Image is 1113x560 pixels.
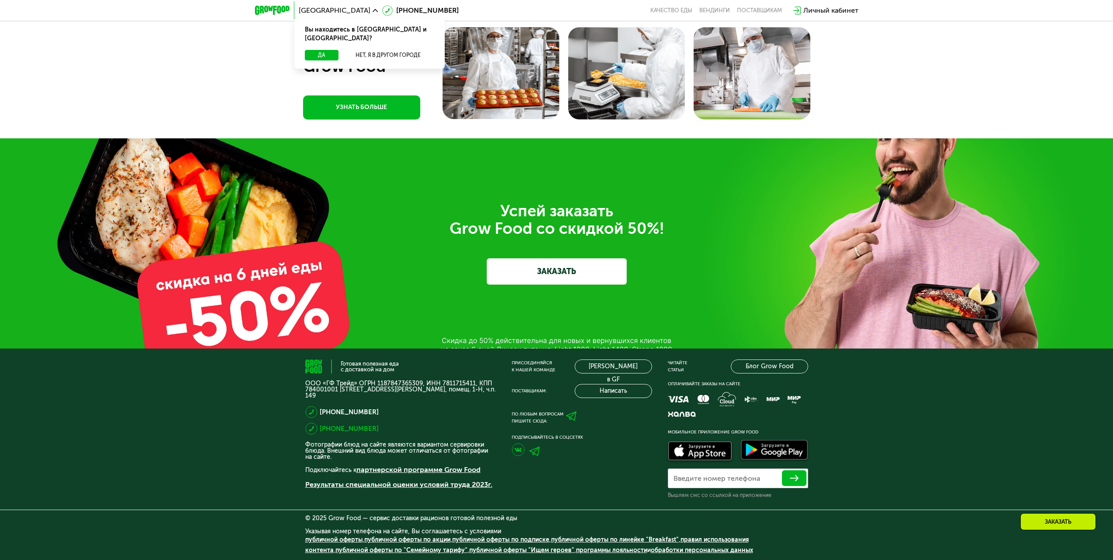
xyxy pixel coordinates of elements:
[551,536,679,543] a: публичной оферты по линейке "Breakfast"
[294,18,445,50] div: Вы находитесь в [GEOGRAPHIC_DATA] и [GEOGRAPHIC_DATA]?
[335,546,468,554] a: публичной оферты по "Семейному тарифу"
[305,515,808,521] div: © 2025 Grow Food — сервис доставки рационов готовой полезной еды
[737,7,782,14] div: поставщикам
[803,5,858,16] div: Личный кабинет
[342,50,434,60] button: Нет, я в другом городе
[305,380,496,399] p: ООО «ГФ Трейд» ОГРН 1187847365309, ИНН 7811715411, КПП 784001001 [STREET_ADDRESS][PERSON_NAME], п...
[651,546,753,554] a: обработки персональных данных
[364,536,450,543] a: публичной оферты по акции
[673,476,760,481] label: Введите номер телефона
[356,465,481,474] a: партнерской программе Grow Food
[512,359,555,373] div: Присоединяйся к нашей команде
[452,536,549,543] a: публичной оферты по подписке
[305,528,808,560] div: Указывая номер телефона на сайте, Вы соглашаетесь с условиями
[305,536,363,543] a: публичной оферты
[668,380,808,387] div: Оплачивайте заказы на сайте
[382,5,459,16] a: [PHONE_NUMBER]
[731,359,808,373] a: Блог Grow Food
[299,7,370,14] span: [GEOGRAPHIC_DATA]
[341,361,399,372] div: Готовая полезная еда с доставкой на дом
[1020,513,1096,530] div: Заказать
[650,7,692,14] a: Качество еды
[469,546,574,554] a: публичной оферты "Ищем героев"
[320,423,379,434] a: [PHONE_NUMBER]
[699,7,730,14] a: Вендинги
[668,429,808,436] div: Мобильное приложение Grow Food
[512,411,564,425] div: По любым вопросам пишите сюда:
[305,50,338,60] button: Да
[668,492,808,499] div: Вышлем смс со ссылкой на приложение
[739,438,810,464] img: Доступно в Google Play
[575,359,652,373] a: [PERSON_NAME] в GF
[305,480,492,489] a: Результаты специальной оценки условий труда 2023г.
[303,95,420,120] a: УЗНАТЬ БОЛЬШЕ
[575,384,652,398] button: Написать
[305,465,496,475] p: Подключайтесь к
[576,546,647,554] a: программы лояльности
[668,359,687,373] div: Читайте статьи
[305,536,753,554] span: , , , , , , , и
[512,434,652,441] div: Подписывайтесь в соцсетях
[512,387,547,394] div: Поставщикам:
[320,407,379,417] a: [PHONE_NUMBER]
[487,258,627,285] a: ЗАКАЗАТЬ
[312,202,802,237] div: Успей заказать Grow Food со скидкой 50%!
[305,442,496,460] p: Фотографии блюд на сайте являются вариантом сервировки блюда. Внешний вид блюда может отличаться ...
[303,27,455,74] div: Качество и безопасность Grow Food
